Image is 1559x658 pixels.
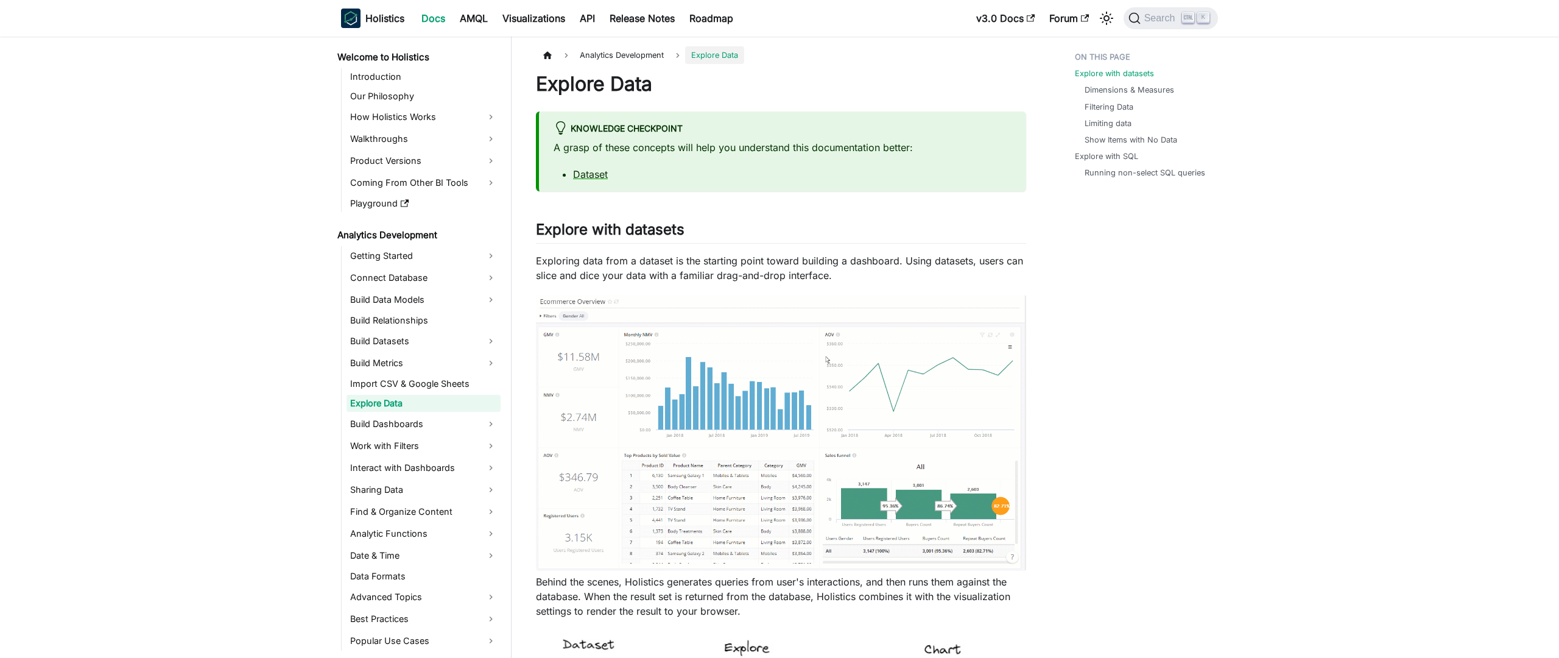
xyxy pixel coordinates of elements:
a: Walkthroughs [347,129,501,149]
a: v3.0 Docs [969,9,1042,28]
img: Holistics [341,9,361,28]
a: Dataset [573,168,608,180]
a: Filtering Data [1085,101,1133,113]
a: Visualizations [495,9,572,28]
a: Coming From Other BI Tools [347,173,501,193]
a: Explore with datasets [1075,68,1154,79]
a: Explore Data [347,395,501,412]
a: Build Relationships [347,312,501,329]
a: Interact with Dashboards [347,458,501,478]
a: Connect Database [347,268,501,288]
p: Behind the scenes, Holistics generates queries from user's interactions, and then runs them again... [536,575,1026,618]
p: Exploring data from a dataset is the starting point toward building a dashboard. Using datasets, ... [536,253,1026,283]
a: Build Dashboards [347,414,501,434]
span: Search [1141,13,1183,24]
a: Date & Time [347,546,501,565]
a: Find & Organize Content [347,502,501,522]
span: Analytics Development [574,46,670,64]
p: A grasp of these concepts will help you understand this documentation better: [554,140,1012,155]
a: Explore with SQL [1075,150,1138,162]
kbd: K [1197,12,1209,23]
a: Dimensions & Measures [1085,84,1174,96]
a: Build Data Models [347,290,501,310]
a: HolisticsHolistics [341,9,404,28]
button: Switch between dark and light mode (currently light mode) [1097,9,1116,28]
a: Build Metrics [347,353,501,373]
a: Show Items with No Data [1085,134,1177,146]
a: API [572,9,602,28]
a: Limiting data [1085,118,1131,129]
a: Docs [414,9,452,28]
a: Running non-select SQL queries [1085,167,1205,179]
span: Explore Data [685,46,744,64]
a: Getting Started [347,246,501,266]
a: Welcome to Holistics [334,49,501,66]
a: Sharing Data [347,480,501,500]
b: Holistics [365,11,404,26]
a: Work with Filters [347,436,501,456]
a: Advanced Topics [347,587,501,607]
a: Roadmap [682,9,741,28]
nav: Docs sidebar [329,37,512,658]
a: Product Versions [347,151,501,171]
nav: Breadcrumbs [536,46,1026,64]
a: Forum [1042,9,1096,28]
button: Search (Ctrl+K) [1124,7,1218,29]
a: Best Practices [347,609,501,629]
a: Analytics Development [334,227,501,244]
a: How Holistics Works [347,107,501,127]
a: AMQL [452,9,495,28]
div: Knowledge Checkpoint [554,121,1012,137]
a: Home page [536,46,559,64]
a: Analytic Functions [347,524,501,543]
a: Build Datasets [347,331,501,351]
a: Playground [347,195,501,212]
h1: Explore Data [536,72,1026,96]
a: Introduction [347,68,501,85]
a: Popular Use Cases [347,631,501,651]
h2: Explore with datasets [536,221,1026,244]
a: Release Notes [602,9,682,28]
a: Our Philosophy [347,88,501,105]
a: Import CSV & Google Sheets [347,375,501,392]
a: Data Formats [347,568,501,585]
